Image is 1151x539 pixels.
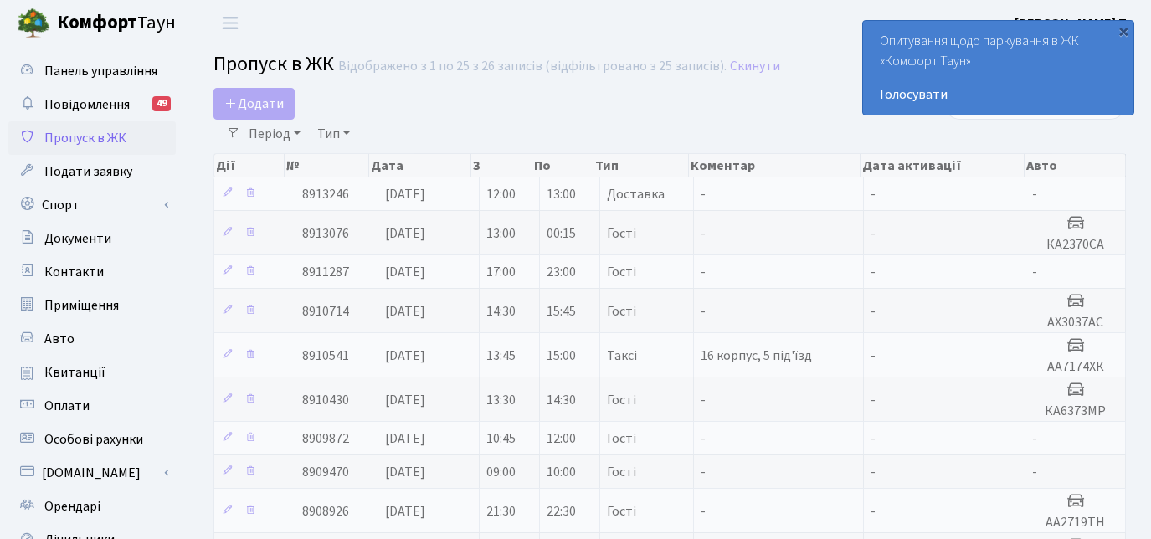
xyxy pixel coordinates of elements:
[871,185,876,203] span: -
[44,430,143,449] span: Особові рахунки
[8,88,176,121] a: Повідомлення49
[486,302,516,321] span: 14:30
[871,391,876,409] span: -
[1025,154,1126,177] th: Авто
[1115,23,1132,39] div: ×
[44,129,126,147] span: Пропуск в ЖК
[8,155,176,188] a: Подати заявку
[486,463,516,481] span: 09:00
[369,154,472,177] th: Дата
[8,255,176,289] a: Контакти
[385,263,425,281] span: [DATE]
[486,391,516,409] span: 13:30
[1032,463,1037,481] span: -
[8,389,176,423] a: Оплати
[1032,429,1037,448] span: -
[701,263,706,281] span: -
[224,95,284,113] span: Додати
[44,162,132,181] span: Подати заявку
[607,227,636,240] span: Гості
[8,222,176,255] a: Документи
[1015,13,1131,33] a: [PERSON_NAME] П.
[547,463,576,481] span: 10:00
[547,224,576,243] span: 00:15
[1032,359,1118,375] h5: AA7174XК
[1032,263,1037,281] span: -
[730,59,780,74] a: Скинути
[57,9,137,36] b: Комфорт
[302,185,349,203] span: 8913246
[880,85,1117,105] a: Голосувати
[302,302,349,321] span: 8910714
[701,185,706,203] span: -
[385,224,425,243] span: [DATE]
[871,302,876,321] span: -
[547,346,576,365] span: 15:00
[209,9,251,37] button: Переключити навігацію
[1032,315,1118,331] h5: АХ3037АС
[871,429,876,448] span: -
[607,265,636,279] span: Гості
[701,346,812,365] span: 16 корпус, 5 під'їзд
[486,224,516,243] span: 13:00
[486,346,516,365] span: 13:45
[385,502,425,521] span: [DATE]
[8,423,176,456] a: Особові рахунки
[607,305,636,318] span: Гості
[486,263,516,281] span: 17:00
[44,95,130,114] span: Повідомлення
[44,296,119,315] span: Приміщення
[486,502,516,521] span: 21:30
[607,187,665,201] span: Доставка
[8,121,176,155] a: Пропуск в ЖК
[385,429,425,448] span: [DATE]
[1032,237,1118,253] h5: КА2370СА
[385,302,425,321] span: [DATE]
[863,21,1133,115] div: Опитування щодо паркування в ЖК «Комфорт Таун»
[547,185,576,203] span: 13:00
[547,502,576,521] span: 22:30
[302,263,349,281] span: 8911287
[44,363,105,382] span: Квитанції
[689,154,861,177] th: Коментар
[547,302,576,321] span: 15:45
[593,154,689,177] th: Тип
[17,7,50,40] img: logo.png
[213,49,334,79] span: Пропуск в ЖК
[471,154,532,177] th: З
[8,289,176,322] a: Приміщення
[607,465,636,479] span: Гості
[44,397,90,415] span: Оплати
[44,263,104,281] span: Контакти
[338,59,727,74] div: Відображено з 1 по 25 з 26 записів (відфільтровано з 25 записів).
[302,463,349,481] span: 8909470
[871,263,876,281] span: -
[861,154,1025,177] th: Дата активації
[8,322,176,356] a: Авто
[214,154,285,177] th: Дії
[285,154,368,177] th: №
[213,88,295,120] a: Додати
[385,463,425,481] span: [DATE]
[152,96,171,111] div: 49
[1032,515,1118,531] h5: АА2719ТН
[547,391,576,409] span: 14:30
[532,154,593,177] th: По
[302,502,349,521] span: 8908926
[385,391,425,409] span: [DATE]
[385,346,425,365] span: [DATE]
[547,429,576,448] span: 12:00
[44,330,75,348] span: Авто
[607,432,636,445] span: Гості
[385,185,425,203] span: [DATE]
[701,391,706,409] span: -
[8,490,176,523] a: Орендарі
[547,263,576,281] span: 23:00
[8,456,176,490] a: [DOMAIN_NAME]
[871,346,876,365] span: -
[8,188,176,222] a: Спорт
[701,429,706,448] span: -
[486,429,516,448] span: 10:45
[311,120,357,148] a: Тип
[701,463,706,481] span: -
